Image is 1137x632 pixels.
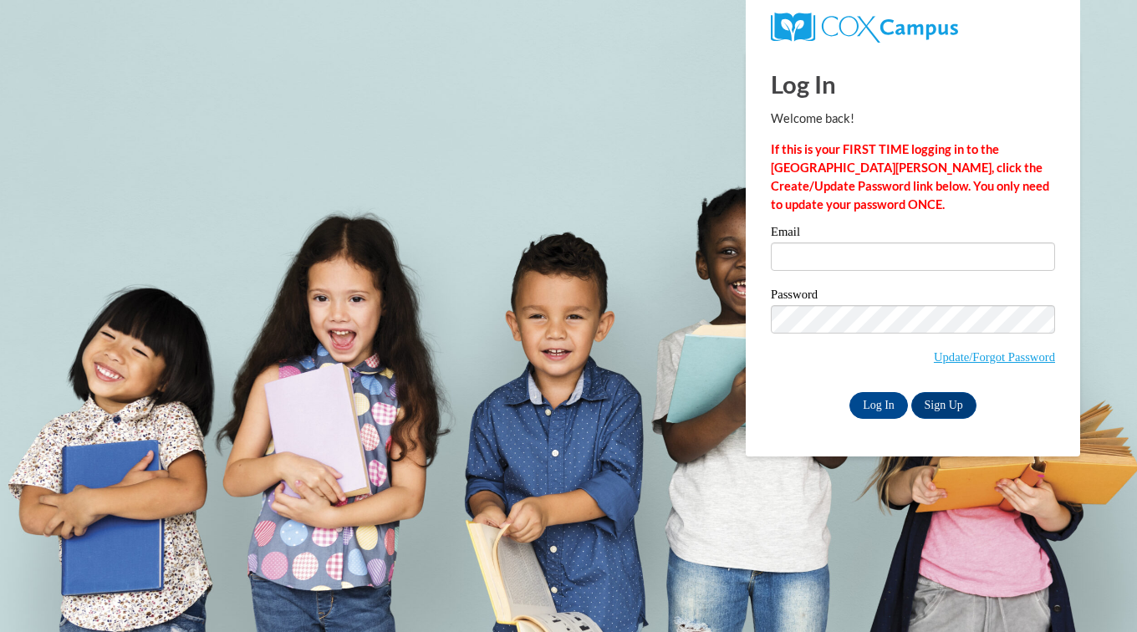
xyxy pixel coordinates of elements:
[771,226,1055,242] label: Email
[771,13,1055,43] a: COX Campus
[771,110,1055,128] p: Welcome back!
[934,350,1055,364] a: Update/Forgot Password
[771,142,1049,212] strong: If this is your FIRST TIME logging in to the [GEOGRAPHIC_DATA][PERSON_NAME], click the Create/Upd...
[771,288,1055,305] label: Password
[849,392,908,419] input: Log In
[911,392,976,419] a: Sign Up
[771,13,958,43] img: COX Campus
[771,67,1055,101] h1: Log In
